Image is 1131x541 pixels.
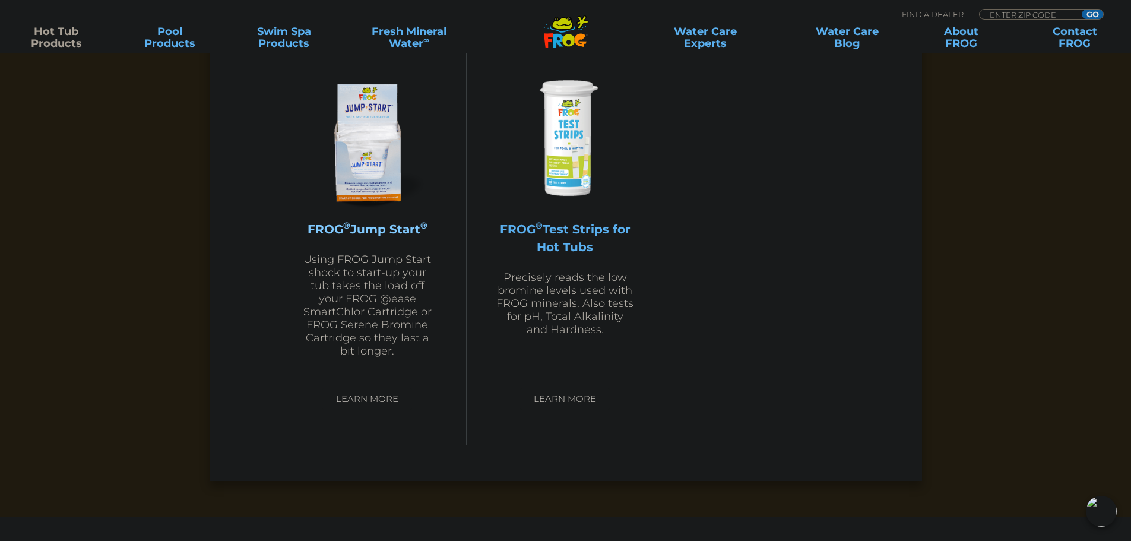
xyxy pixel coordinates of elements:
a: Learn More [322,388,412,410]
a: FROG®Test Strips for Hot TubsPrecisely reads the low bromine levels used with FROG minerals. Also... [496,71,634,379]
a: Hot TubProducts [12,26,100,49]
img: jump-start-300x300.png [299,71,436,208]
p: Precisely reads the low bromine levels used with FROG minerals. Also tests for pH, Total Alkalini... [496,271,634,336]
a: Swim SpaProducts [240,26,328,49]
p: Using FROG Jump Start shock to start-up your tub takes the load off your FROG @ease SmartChlor Ca... [299,253,436,357]
a: PoolProducts [126,26,214,49]
a: Learn More [520,388,610,410]
a: FROG®Jump Start®Using FROG Jump Start shock to start-up your tub takes the load off your FROG @ea... [299,71,436,379]
input: Zip Code Form [989,10,1069,20]
sup: ® [343,220,350,231]
a: Fresh MineralWater∞ [353,26,464,49]
sup: ® [536,220,543,231]
a: ContactFROG [1031,26,1119,49]
a: Water CareExperts [633,26,777,49]
a: Water CareBlog [803,26,891,49]
h2: FROG Test Strips for Hot Tubs [496,220,634,256]
sup: ∞ [423,35,429,45]
a: AboutFROG [917,26,1005,49]
h2: FROG Jump Start [299,220,436,238]
p: Find A Dealer [902,9,964,20]
img: Frog-Test-Strip-bottle-300x300.png [496,71,634,208]
sup: ® [420,220,427,231]
img: openIcon [1086,496,1117,527]
input: GO [1082,10,1103,19]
